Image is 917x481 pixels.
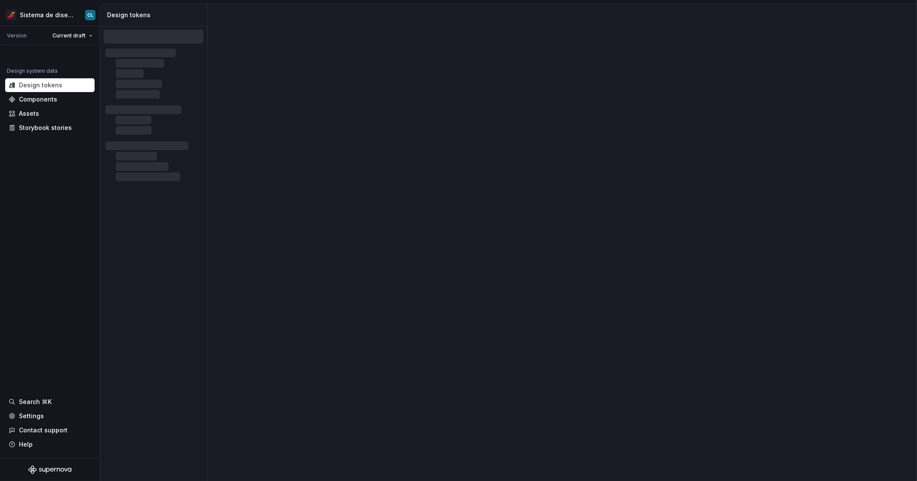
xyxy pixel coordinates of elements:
[5,409,95,423] a: Settings
[19,398,52,406] div: Search ⌘K
[2,6,98,24] button: Sistema de diseño IberiaCL
[5,78,95,92] a: Design tokens
[28,466,71,474] svg: Supernova Logo
[5,395,95,409] button: Search ⌘K
[19,440,33,449] div: Help
[19,81,62,89] div: Design tokens
[5,121,95,135] a: Storybook stories
[5,438,95,451] button: Help
[49,30,96,42] button: Current draft
[19,95,57,104] div: Components
[52,32,86,39] span: Current draft
[5,423,95,437] button: Contact support
[19,426,67,435] div: Contact support
[19,123,72,132] div: Storybook stories
[7,32,27,39] div: Version
[107,11,204,19] div: Design tokens
[19,109,39,118] div: Assets
[20,11,75,19] div: Sistema de diseño Iberia
[5,107,95,120] a: Assets
[87,12,93,18] div: CL
[7,68,58,74] div: Design system data
[5,92,95,106] a: Components
[19,412,44,420] div: Settings
[6,10,16,20] img: 55604660-494d-44a9-beb2-692398e9940a.png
